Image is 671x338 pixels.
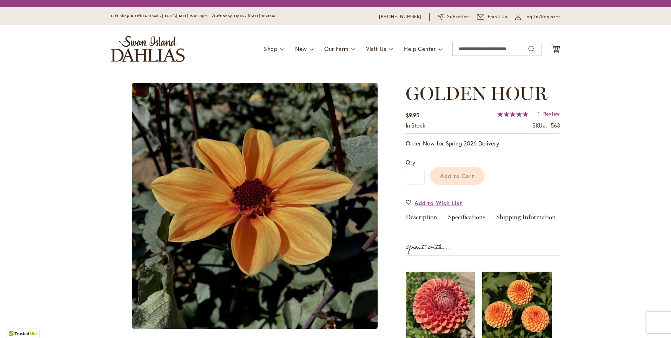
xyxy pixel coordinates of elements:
[132,83,378,329] img: main product photo
[264,45,278,52] span: Shop
[406,214,560,224] div: Detailed Product Info
[406,139,560,148] p: Order Now for Spring 2026 Delivery
[111,14,214,18] span: Gift Shop & Office Open - [DATE]-[DATE] 9-4:30pm /
[324,45,348,52] span: Our Farm
[538,110,540,117] span: 1
[406,122,425,130] div: Availability
[111,36,185,62] a: store logo
[543,110,560,117] span: Review
[515,13,560,20] a: Log In/Register
[529,44,535,55] button: Search
[406,82,547,104] span: GOLDEN HOUR
[524,13,560,20] span: Log In/Register
[437,13,469,20] a: Subscribe
[532,122,547,129] strong: SKU
[404,45,436,52] span: Help Center
[214,14,275,18] span: Gift Shop Open - [DATE] 10-3pm
[379,13,421,20] a: [PHONE_NUMBER]
[488,13,508,20] span: Email Us
[447,13,469,20] span: Subscribe
[406,199,463,207] a: Add to Wish List
[406,122,425,129] span: In stock
[295,45,307,52] span: New
[406,158,415,166] span: Qty
[551,122,560,130] div: 563
[538,110,560,117] a: 1 Review
[448,214,485,224] a: Specifications
[497,111,528,117] div: 100%
[414,199,463,207] span: Add to Wish List
[366,45,386,52] span: Visit Us
[477,13,508,20] a: Email Us
[406,111,419,119] span: $9.95
[496,214,556,224] a: Shipping Information
[406,242,451,253] strong: Great with...
[406,214,437,224] a: Description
